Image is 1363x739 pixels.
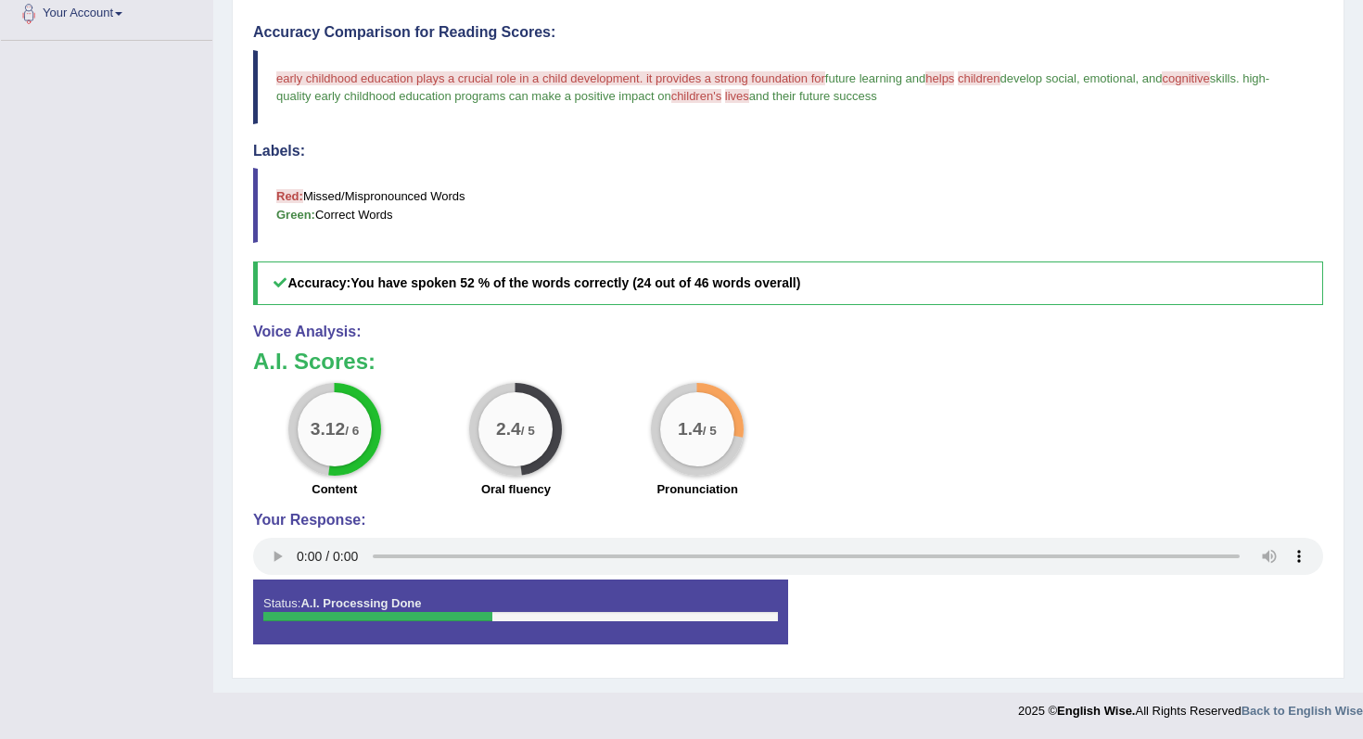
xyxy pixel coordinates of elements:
[725,89,749,103] span: lives
[253,143,1323,159] h4: Labels:
[825,71,925,85] span: future learning and
[925,71,954,85] span: helps
[253,349,376,374] b: A.I. Scores:
[1242,71,1266,85] span: high
[253,580,788,644] div: Status:
[300,596,421,610] strong: A.I. Processing Done
[703,424,717,438] small: / 5
[253,261,1323,305] h5: Accuracy:
[1142,71,1163,85] span: and
[253,24,1323,41] h4: Accuracy Comparison for Reading Scores:
[276,189,303,203] b: Red:
[312,480,357,498] label: Content
[253,512,1323,529] h4: Your Response:
[350,275,800,290] b: You have spoken 52 % of the words correctly (24 out of 46 words overall)
[749,89,877,103] span: and their future success
[253,324,1323,340] h4: Voice Analysis:
[497,419,522,440] big: 2.4
[253,168,1323,242] blockquote: Missed/Mispronounced Words Correct Words
[678,419,703,440] big: 1.4
[671,89,722,103] span: children's
[311,419,345,440] big: 3.12
[656,480,737,498] label: Pronunciation
[1136,71,1140,85] span: ,
[1018,693,1363,720] div: 2025 © All Rights Reserved
[1210,71,1236,85] span: skills
[958,71,1000,85] span: children
[276,208,315,222] b: Green:
[1162,71,1209,85] span: cognitive
[1236,71,1240,85] span: .
[521,424,535,438] small: / 5
[1083,71,1135,85] span: emotional
[1266,71,1269,85] span: -
[1057,704,1135,718] strong: English Wise.
[276,71,825,85] span: early childhood education plays a crucial role in a child development. it provides a strong found...
[345,424,359,438] small: / 6
[481,480,551,498] label: Oral fluency
[276,89,671,103] span: quality early childhood education programs can make a positive impact on
[1242,704,1363,718] a: Back to English Wise
[1000,71,1076,85] span: develop social
[1076,71,1080,85] span: ,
